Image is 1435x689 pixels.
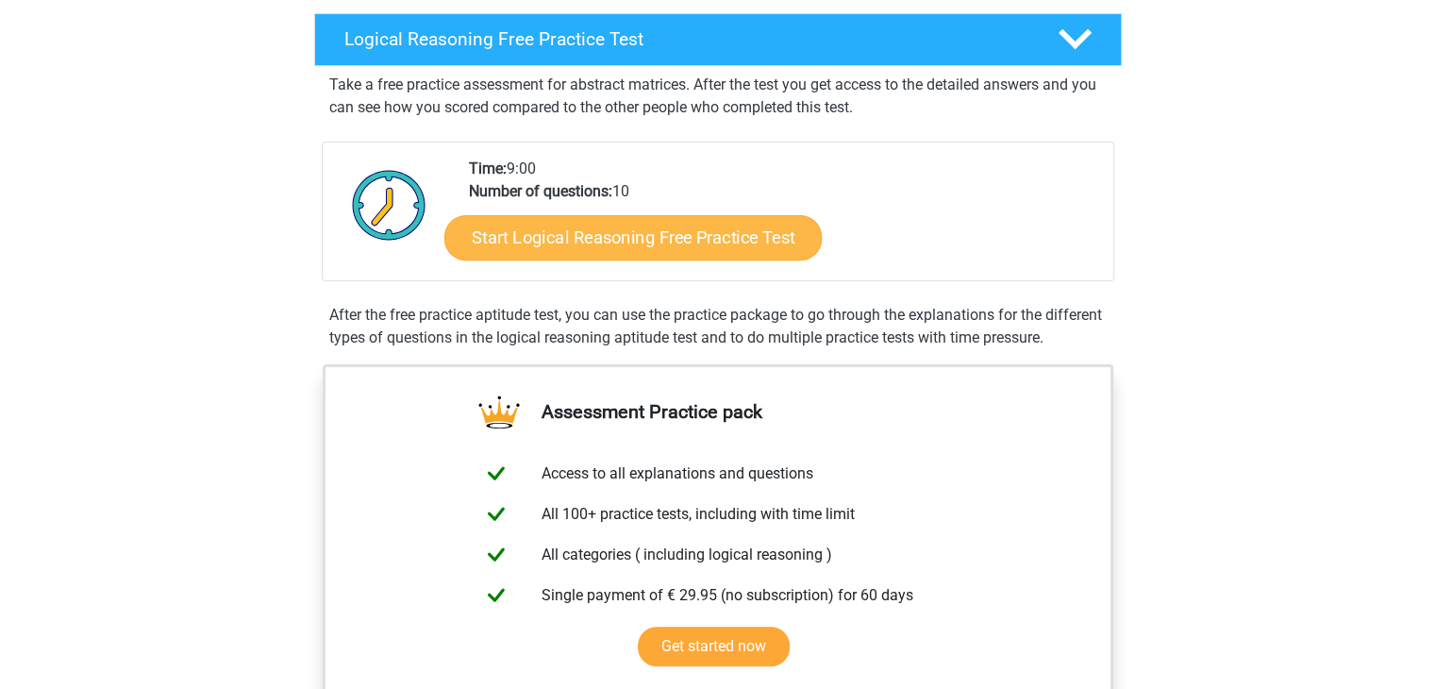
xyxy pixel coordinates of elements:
p: Take a free practice assessment for abstract matrices. After the test you get access to the detai... [329,74,1107,119]
div: After the free practice aptitude test, you can use the practice package to go through the explana... [322,304,1114,349]
div: 9:00 10 [455,158,1112,280]
a: Get started now [638,627,790,666]
h4: Logical Reasoning Free Practice Test [344,28,1027,50]
a: Start Logical Reasoning Free Practice Test [444,214,822,260]
b: Number of questions: [469,182,612,200]
a: Logical Reasoning Free Practice Test [307,13,1129,66]
img: Clock [342,158,437,252]
b: Time: [469,160,507,177]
